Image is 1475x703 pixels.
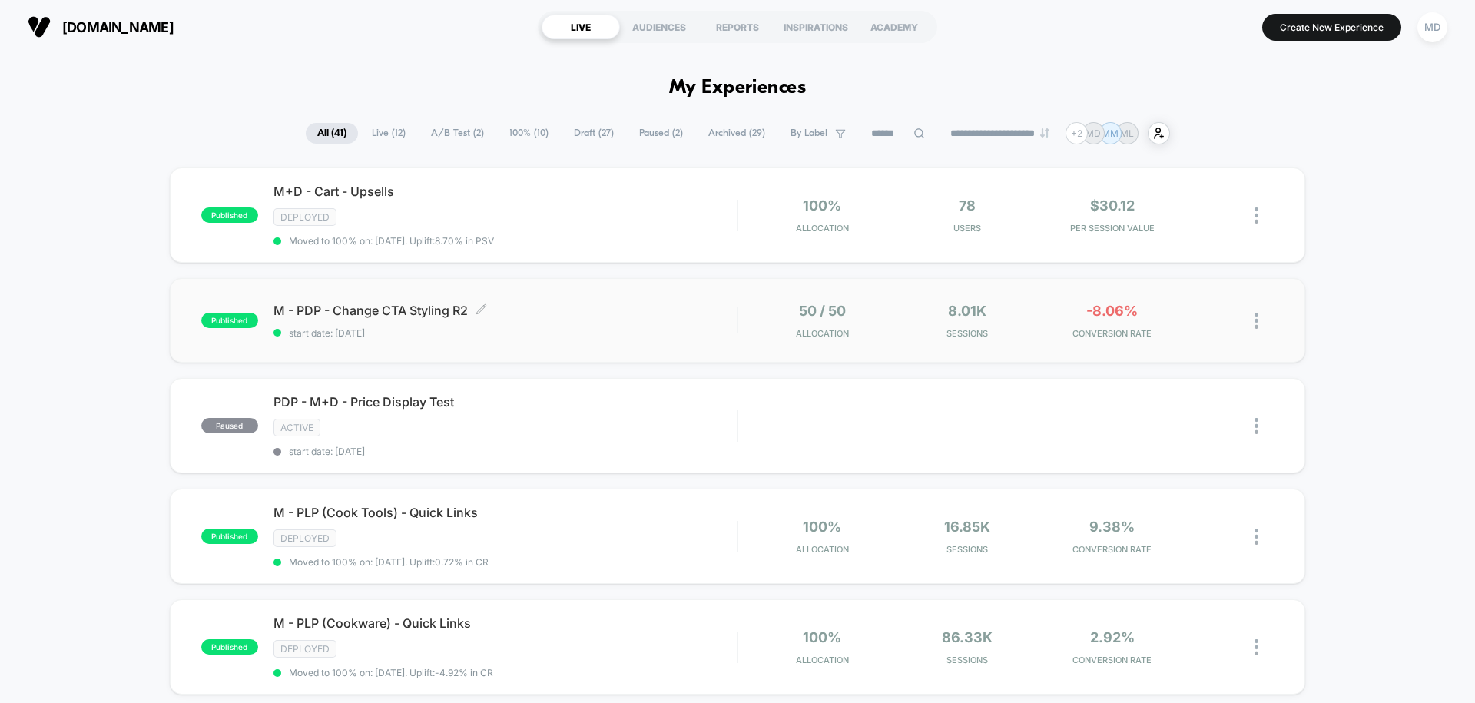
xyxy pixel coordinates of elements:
img: close [1255,418,1258,434]
div: REPORTS [698,15,777,39]
img: close [1255,313,1258,329]
span: Sessions [899,328,1036,339]
div: LIVE [542,15,620,39]
span: paused [201,418,258,433]
span: CONVERSION RATE [1043,655,1181,665]
span: M - PDP - Change CTA Styling R2 [273,303,737,318]
span: Deployed [273,208,336,226]
span: Archived ( 29 ) [697,123,777,144]
span: 16.85k [944,519,990,535]
span: 100% [803,197,841,214]
span: 100% [803,629,841,645]
div: AUDIENCES [620,15,698,39]
span: Sessions [899,544,1036,555]
span: PDP - M+D - Price Display Test [273,394,737,410]
span: 9.38% [1089,519,1135,535]
span: All ( 41 ) [306,123,358,144]
span: published [201,313,258,328]
span: CONVERSION RATE [1043,544,1181,555]
span: 78 [959,197,976,214]
span: M+D - Cart - Upsells [273,184,737,199]
div: MD [1417,12,1447,42]
p: MM [1102,128,1119,139]
span: M - PLP (Cookware) - Quick Links [273,615,737,631]
span: start date: [DATE] [273,327,737,339]
span: Moved to 100% on: [DATE] . Uplift: 8.70% in PSV [289,235,494,247]
img: close [1255,207,1258,224]
span: Deployed [273,529,336,547]
span: Paused ( 2 ) [628,123,694,144]
p: MD [1086,128,1101,139]
span: Deployed [273,640,336,658]
span: 100% [803,519,841,535]
span: Allocation [796,223,849,234]
button: Create New Experience [1262,14,1401,41]
span: published [201,529,258,544]
span: Allocation [796,655,849,665]
img: close [1255,639,1258,655]
span: published [201,207,258,223]
span: ACTIVE [273,419,320,436]
span: 50 / 50 [799,303,846,319]
span: [DOMAIN_NAME] [62,19,174,35]
span: Allocation [796,328,849,339]
span: start date: [DATE] [273,446,737,457]
p: ML [1120,128,1134,139]
img: Visually logo [28,15,51,38]
span: 2.92% [1090,629,1135,645]
span: Sessions [899,655,1036,665]
span: $30.12 [1090,197,1135,214]
span: Live ( 12 ) [360,123,417,144]
button: [DOMAIN_NAME] [23,15,178,39]
h1: My Experiences [669,77,807,99]
span: 86.33k [942,629,993,645]
span: PER SESSION VALUE [1043,223,1181,234]
span: Draft ( 27 ) [562,123,625,144]
span: Allocation [796,544,849,555]
img: close [1255,529,1258,545]
span: By Label [791,128,827,139]
img: end [1040,128,1049,138]
span: Users [899,223,1036,234]
div: INSPIRATIONS [777,15,855,39]
span: Moved to 100% on: [DATE] . Uplift: 0.72% in CR [289,556,489,568]
span: published [201,639,258,655]
span: 8.01k [948,303,986,319]
div: + 2 [1066,122,1088,144]
div: ACADEMY [855,15,933,39]
button: MD [1413,12,1452,43]
span: M - PLP (Cook Tools) - Quick Links [273,505,737,520]
span: -8.06% [1086,303,1138,319]
span: 100% ( 10 ) [498,123,560,144]
span: A/B Test ( 2 ) [419,123,496,144]
span: Moved to 100% on: [DATE] . Uplift: -4.92% in CR [289,667,493,678]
